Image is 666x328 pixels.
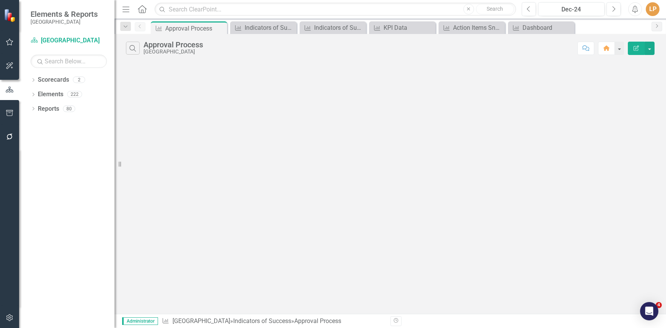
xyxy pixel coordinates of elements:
div: 2 [73,77,85,83]
div: Approval Process [144,40,203,49]
div: Dec-24 [541,5,602,14]
small: [GEOGRAPHIC_DATA] [31,19,98,25]
a: Dashboard [510,23,572,32]
div: KPI Data [384,23,434,32]
div: Dashboard [522,23,572,32]
div: 80 [63,105,75,112]
a: Indicators of Success Status Snapshots [232,23,295,32]
button: Search [476,4,514,15]
a: Indicators of Success [233,317,291,325]
span: Administrator [122,317,158,325]
a: Reports [38,105,59,113]
span: 4 [656,302,662,308]
div: Action Items Snapshots [453,23,503,32]
div: Approval Process [165,24,225,33]
span: Search [487,6,503,12]
div: Indicators of Success [314,23,364,32]
div: Indicators of Success Status Snapshots [245,23,295,32]
a: Elements [38,90,63,99]
div: » » [162,317,385,326]
a: KPI Data [371,23,434,32]
a: [GEOGRAPHIC_DATA] [31,36,107,45]
a: Indicators of Success [302,23,364,32]
img: ClearPoint Strategy [4,8,18,22]
input: Search ClearPoint... [155,3,516,16]
div: Open Intercom Messenger [640,302,658,320]
div: 222 [67,91,82,98]
button: Dec-24 [538,2,605,16]
a: Action Items Snapshots [440,23,503,32]
button: LP [646,2,660,16]
a: [GEOGRAPHIC_DATA] [173,317,230,325]
div: [GEOGRAPHIC_DATA] [144,49,203,55]
div: Approval Process [294,317,341,325]
a: Scorecards [38,76,69,84]
span: Elements & Reports [31,10,98,19]
input: Search Below... [31,55,107,68]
